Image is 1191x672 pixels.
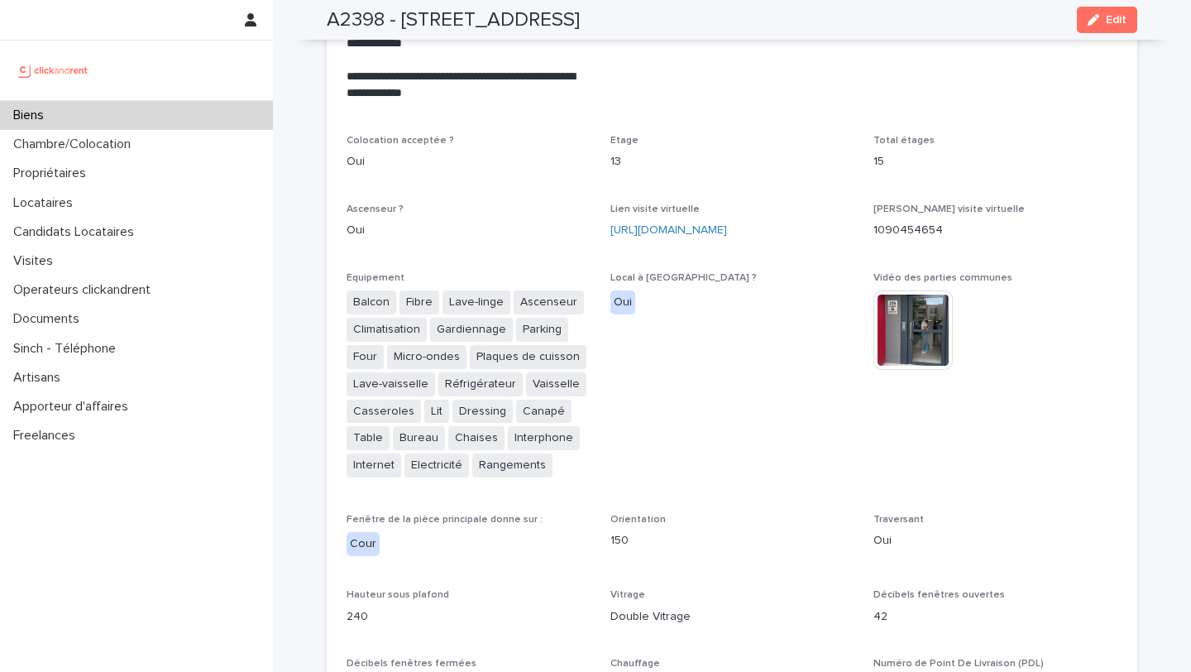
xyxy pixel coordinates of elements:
span: Parking [516,318,568,342]
div: Oui [610,290,635,314]
span: Balcon [347,290,396,314]
p: Freelances [7,428,88,444]
span: Numéro de Point De Livraison (PDL) [873,659,1044,669]
span: Plaques de cuisson [470,345,586,369]
p: Oui [347,153,591,170]
p: 240 [347,608,591,626]
span: Bureau [393,426,445,450]
span: Orientation [610,515,666,525]
p: Chambre/Colocation [7,137,144,152]
p: Sinch - Téléphone [7,341,129,357]
span: Equipement [347,273,404,283]
span: Electricité [404,454,469,478]
p: 15 [873,153,1117,170]
span: Décibels fenêtres ouvertes [873,590,1005,600]
div: Cour [347,532,380,556]
span: Canapé [516,400,572,424]
span: Internet [347,454,401,478]
p: Oui [873,532,1117,550]
span: Micro-ondes [387,345,466,369]
span: Fenêtre de la pièce principale donne sur : [347,515,543,525]
button: Edit [1077,7,1137,33]
span: Fibre [399,290,439,314]
a: [URL][DOMAIN_NAME] [610,224,727,236]
span: Lien visite virtuelle [610,204,700,214]
p: Propriétaires [7,166,99,181]
p: Apporteur d'affaires [7,399,141,415]
span: Décibels fenêtres fermées [347,659,476,669]
span: Colocation acceptée ? [347,136,454,146]
span: Four [347,345,384,369]
p: 42 [873,608,1117,626]
span: Ascenseur [514,290,584,314]
span: Rangements [472,454,552,478]
span: Lit [424,400,449,424]
p: Visites [7,253,66,269]
p: Oui [347,222,591,239]
span: Ascenseur ? [347,204,404,214]
span: Interphone [508,426,580,450]
span: Casseroles [347,400,421,424]
span: Chaises [448,426,505,450]
p: 13 [610,153,854,170]
span: Lave-linge [442,290,510,314]
span: Table [347,426,390,450]
span: Climatisation [347,318,427,342]
span: Vidéo des parties communes [873,273,1012,283]
span: Total étages [873,136,935,146]
span: Edit [1106,14,1126,26]
span: Vaisselle [526,372,586,396]
p: Artisans [7,370,74,386]
p: Locataires [7,195,86,211]
p: Biens [7,108,57,123]
span: Local à [GEOGRAPHIC_DATA] ? [610,273,757,283]
span: [PERSON_NAME] visite virtuelle [873,204,1025,214]
img: UCB0brd3T0yccxBKYDjQ [13,54,93,87]
span: Vitrage [610,590,645,600]
span: Réfrigérateur [438,372,523,396]
span: Gardiennage [430,318,513,342]
span: Hauteur sous plafond [347,590,449,600]
span: Chauffage [610,659,660,669]
span: Traversant [873,515,924,525]
p: 1090454654 [873,222,1117,239]
h2: A2398 - [STREET_ADDRESS] [327,8,580,32]
p: Double Vitrage [610,608,854,626]
span: Etage [610,136,639,146]
p: Documents [7,311,93,327]
span: Lave-vaisselle [347,372,435,396]
p: Candidats Locataires [7,224,147,240]
span: Dressing [452,400,513,424]
p: Operateurs clickandrent [7,282,164,298]
p: 150 [610,532,854,550]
